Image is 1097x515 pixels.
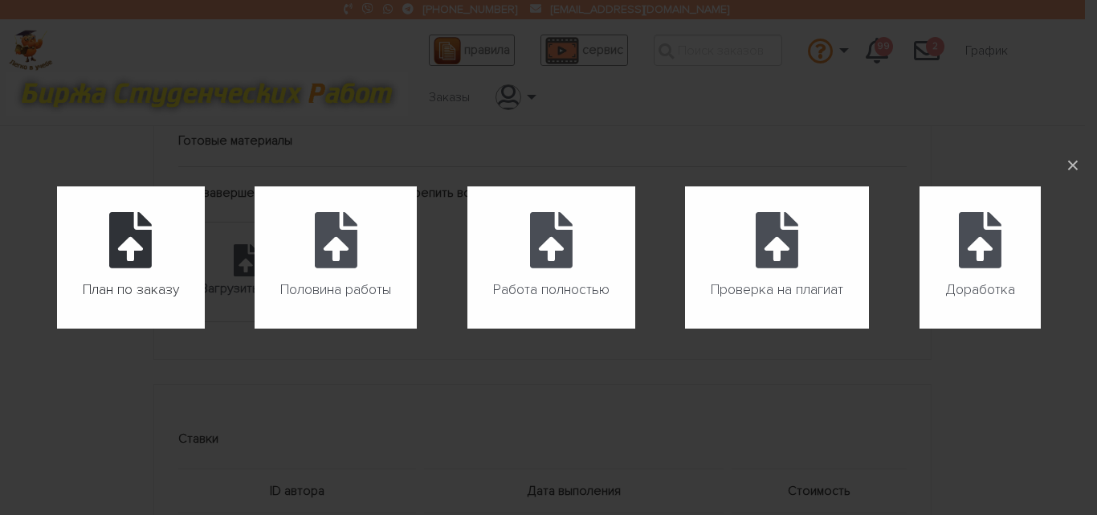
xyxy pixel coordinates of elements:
span: Работа полностью [493,277,610,303]
button: × [1055,148,1091,183]
span: Половина работы [280,277,391,303]
span: Проверка на плагиат [711,277,843,303]
span: Доработка [945,277,1015,303]
span: План по заказу [83,277,179,303]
